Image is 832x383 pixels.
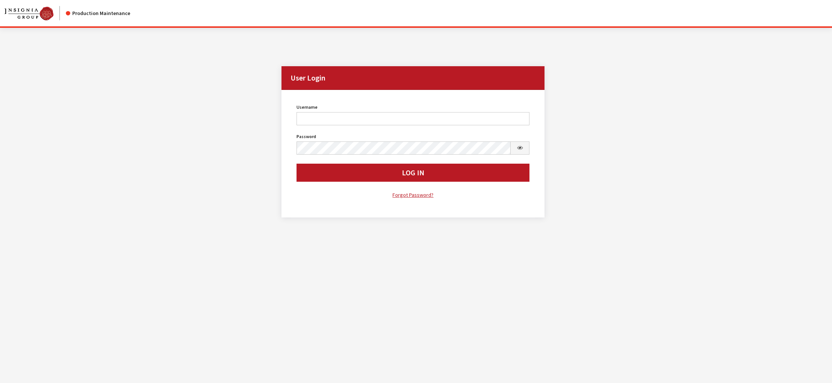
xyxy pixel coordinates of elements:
[281,66,545,90] h2: User Login
[297,133,316,140] label: Password
[66,9,130,17] div: Production Maintenance
[5,7,53,20] img: Catalog Maintenance
[297,191,530,199] a: Forgot Password?
[510,141,530,155] button: Show Password
[297,104,318,111] label: Username
[297,164,530,182] button: Log In
[5,6,66,20] a: Insignia Group logo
